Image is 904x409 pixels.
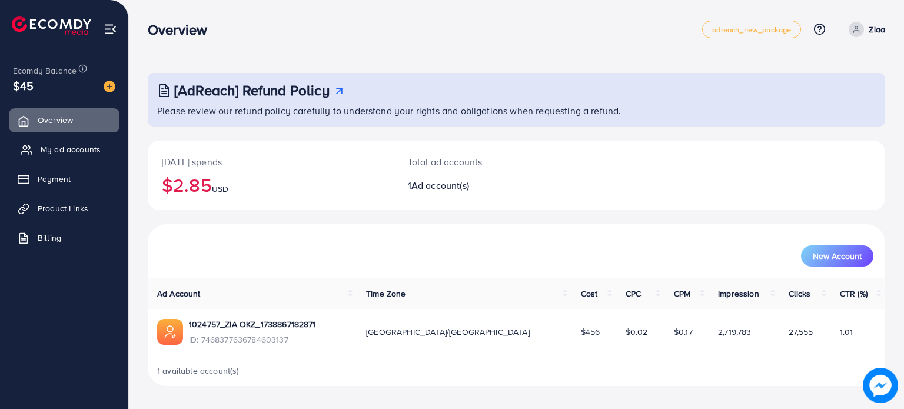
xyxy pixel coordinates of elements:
[674,288,690,300] span: CPM
[189,334,316,345] span: ID: 7468377636784603137
[212,183,228,195] span: USD
[38,202,88,214] span: Product Links
[13,65,77,77] span: Ecomdy Balance
[718,326,751,338] span: 2,719,783
[162,155,380,169] p: [DATE] spends
[38,232,61,244] span: Billing
[174,82,330,99] h3: [AdReach] Refund Policy
[9,197,119,220] a: Product Links
[162,174,380,196] h2: $2.85
[408,180,564,191] h2: 1
[104,22,117,36] img: menu
[9,167,119,191] a: Payment
[9,226,119,250] a: Billing
[366,326,530,338] span: [GEOGRAPHIC_DATA]/[GEOGRAPHIC_DATA]
[366,288,406,300] span: Time Zone
[702,21,801,38] a: adreach_new_package
[844,22,885,37] a: Ziaa
[626,288,641,300] span: CPC
[411,179,469,192] span: Ad account(s)
[801,245,873,267] button: New Account
[38,173,71,185] span: Payment
[840,288,868,300] span: CTR (%)
[38,114,73,126] span: Overview
[626,326,648,338] span: $0.02
[581,326,600,338] span: $456
[674,326,693,338] span: $0.17
[9,108,119,132] a: Overview
[189,318,316,330] a: 1024757_ZIA OKZ_1738867182871
[157,319,183,345] img: ic-ads-acc.e4c84228.svg
[718,288,759,300] span: Impression
[148,21,217,38] h3: Overview
[157,288,201,300] span: Ad Account
[9,138,119,161] a: My ad accounts
[408,155,564,169] p: Total ad accounts
[840,326,853,338] span: 1.01
[157,104,878,118] p: Please review our refund policy carefully to understand your rights and obligations when requesti...
[157,365,240,377] span: 1 available account(s)
[581,288,598,300] span: Cost
[863,368,898,403] img: image
[12,16,91,35] img: logo
[789,288,811,300] span: Clicks
[869,22,885,36] p: Ziaa
[789,326,813,338] span: 27,555
[13,77,34,94] span: $45
[104,81,115,92] img: image
[813,252,862,260] span: New Account
[712,26,791,34] span: adreach_new_package
[41,144,101,155] span: My ad accounts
